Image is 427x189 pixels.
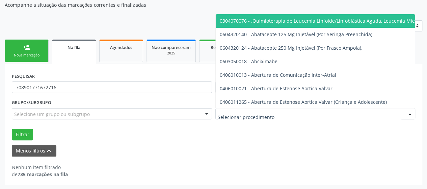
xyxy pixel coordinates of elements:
span: Agendados [110,45,132,50]
input: Nome, CNS [12,81,212,93]
span: Na fila [68,45,80,50]
span: 0406011265 - Abertura de Estenose Aortica Valvar (Criança e Adolescente) [220,99,387,105]
button: Menos filtroskeyboard_arrow_up [12,145,56,157]
span: 0406010021 - Abertura de Estenose Aortica Valvar [220,85,332,92]
div: 2025 [152,51,191,56]
button: Filtrar [12,129,33,140]
input: Selecionar procedimento [218,111,402,124]
i: keyboard_arrow_up [45,147,53,155]
strong: 735 marcações na fila [18,171,68,178]
span: 0603050018 - Abciximabe [220,58,277,65]
label: PESQUISAR [12,71,35,81]
span: 0604320140 - Abatacepte 125 Mg Injetável (Por Seringa Preenchida) [220,31,372,38]
div: de [12,171,68,178]
span: Resolvidos [211,45,232,50]
div: Nenhum item filtrado [12,164,68,171]
p: Acompanhe a situação das marcações correntes e finalizadas [5,1,297,8]
label: Grupo/Subgrupo [12,98,51,108]
div: person_add [23,44,30,51]
div: Nova marcação [10,53,44,58]
span: 0406010013 - Abertura de Comunicação Inter-Atrial [220,72,336,78]
span: Não compareceram [152,45,191,50]
span: Selecione um grupo ou subgrupo [14,111,90,118]
span: 0604320124 - Abatacepte 250 Mg Injetável (Por Frasco Ampola). [220,45,363,51]
div: 2025 [204,51,238,56]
